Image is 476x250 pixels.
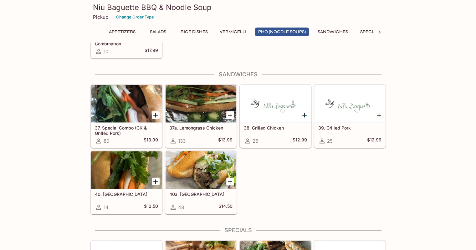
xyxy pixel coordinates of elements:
span: 14 [104,204,109,210]
h5: $13.99 [218,137,233,145]
a: 37a. Lemongrass Chicken133$13.99 [165,84,237,148]
button: Rice Dishes [177,28,211,36]
h5: 37a. Lemongrass Chicken [169,125,233,130]
a: 38. Grilled Chicken26$12.99 [240,84,311,148]
button: Appetizers [105,28,139,36]
p: Pickup [93,14,108,20]
h5: $17.99 [145,48,158,55]
div: 37a. Lemongrass Chicken [166,85,236,122]
button: Salads [144,28,172,36]
a: 37. Special Combo (CK & Grilled Pork)80$13.99 [91,84,162,148]
span: 25 [327,138,333,144]
div: 40. Tofu [91,151,162,189]
a: 39. Grilled Pork25$12.99 [314,84,386,148]
button: Add 37a. Lemongrass Chicken [226,111,234,119]
span: 10 [104,48,108,54]
span: 48 [178,204,184,210]
button: Sandwiches [314,28,351,36]
h5: 37. Special Combo (CK & Grilled Pork) [95,125,158,135]
div: 39. Grilled Pork [315,85,385,122]
h3: Niu Baguette BBQ & Noodle Soup [93,3,383,12]
button: Change Order Type [113,12,157,22]
h4: Specials [90,227,386,234]
button: Add 39. Grilled Pork [375,111,383,119]
h5: $12.50 [144,203,158,211]
h5: 40. [GEOGRAPHIC_DATA] [95,191,158,197]
button: Add 40. Tofu [152,177,160,185]
button: Add 40a. Brisket [226,177,234,185]
button: Add 38. Grilled Chicken [301,111,309,119]
button: Specials [356,28,385,36]
button: Add 37. Special Combo (CK & Grilled Pork) [152,111,160,119]
span: 80 [104,138,109,144]
h4: Sandwiches [90,71,386,78]
h5: 39. Grilled Pork [318,125,381,130]
h5: $12.99 [367,137,381,145]
span: 26 [253,138,258,144]
div: 40a. Brisket [166,151,236,189]
div: 38. Grilled Chicken [240,85,311,122]
button: Pho (Noodle Soups) [255,28,309,36]
div: 37. Special Combo (CK & Grilled Pork) [91,85,162,122]
button: Vermicelli [216,28,250,36]
h5: 38. Grilled Chicken [244,125,307,130]
a: 40. [GEOGRAPHIC_DATA]14$12.50 [91,151,162,214]
a: 40a. [GEOGRAPHIC_DATA]48$14.50 [165,151,237,214]
span: 133 [178,138,186,144]
h5: $12.99 [293,137,307,145]
h5: 40a. [GEOGRAPHIC_DATA] [169,191,233,197]
h5: $13.99 [144,137,158,145]
h5: $14.50 [218,203,233,211]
